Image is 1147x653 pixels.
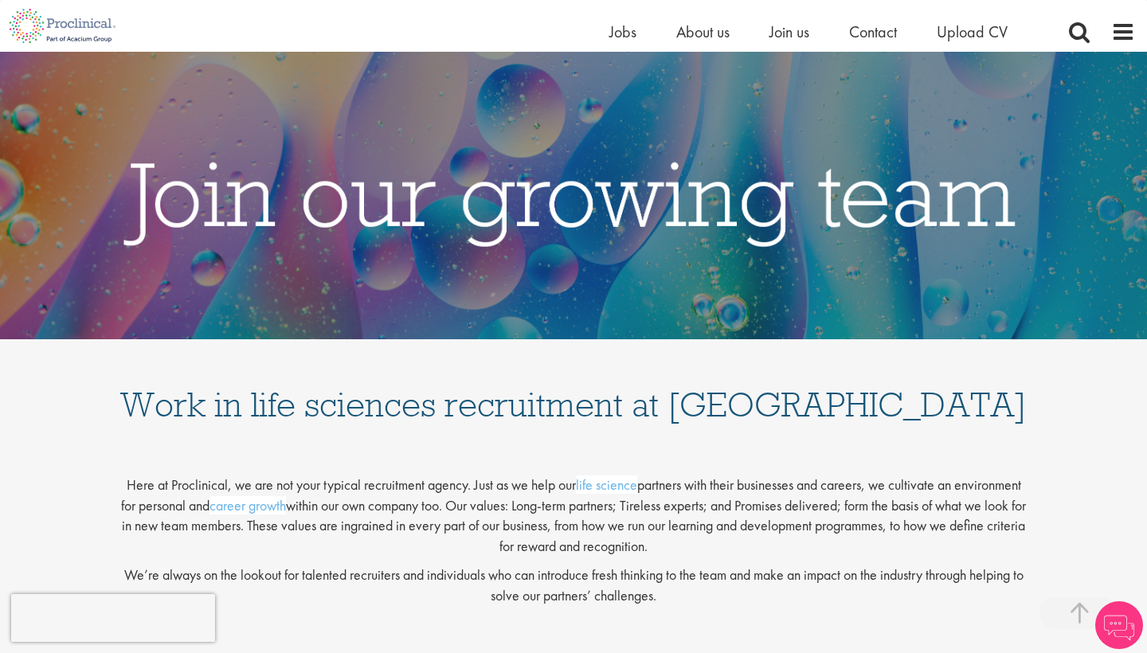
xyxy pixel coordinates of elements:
[1095,601,1143,649] img: Chatbot
[209,496,286,514] a: career growth
[609,22,636,42] a: Jobs
[119,565,1028,605] p: We’re always on the lookout for talented recruiters and individuals who can introduce fresh think...
[676,22,730,42] a: About us
[937,22,1008,42] a: Upload CV
[769,22,809,42] a: Join us
[849,22,897,42] a: Contact
[119,462,1028,557] p: Here at Proclinical, we are not your typical recruitment agency. Just as we help our partners wit...
[119,355,1028,422] h1: Work in life sciences recruitment at [GEOGRAPHIC_DATA]
[576,475,637,494] a: life science
[11,594,215,642] iframe: reCAPTCHA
